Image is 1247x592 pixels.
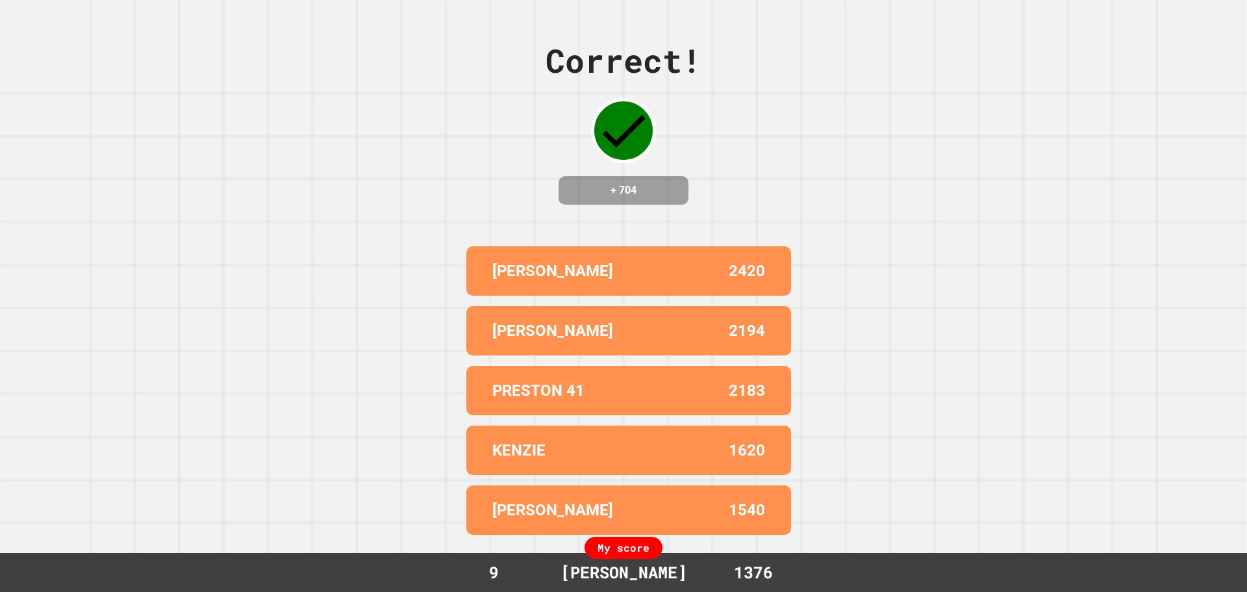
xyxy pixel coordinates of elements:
div: Correct! [546,36,701,85]
div: 1376 [705,560,802,585]
h4: + 704 [572,183,675,198]
p: 1620 [729,439,765,462]
div: 9 [445,560,542,585]
p: [PERSON_NAME] [492,259,613,283]
p: 2183 [729,379,765,402]
p: PRESTON 41 [492,379,585,402]
p: 2194 [729,319,765,342]
p: KENZIE [492,439,546,462]
p: [PERSON_NAME] [492,319,613,342]
div: My score [585,537,662,559]
p: 2420 [729,259,765,283]
p: [PERSON_NAME] [492,498,613,522]
p: 1540 [729,498,765,522]
div: [PERSON_NAME] [548,560,700,585]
